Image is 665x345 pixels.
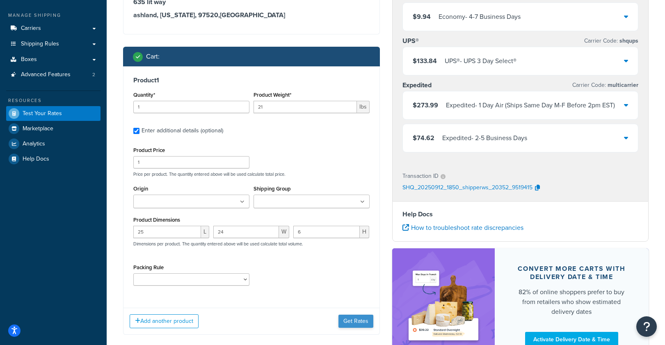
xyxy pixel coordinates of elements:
[636,316,657,337] button: Open Resource Center
[514,287,629,317] div: 82% of online shoppers prefer to buy from retailers who show estimated delivery dates
[133,264,164,270] label: Packing Rule
[130,314,199,328] button: Add another product
[514,265,629,281] div: Convert more carts with delivery date & time
[338,315,373,328] button: Get Rates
